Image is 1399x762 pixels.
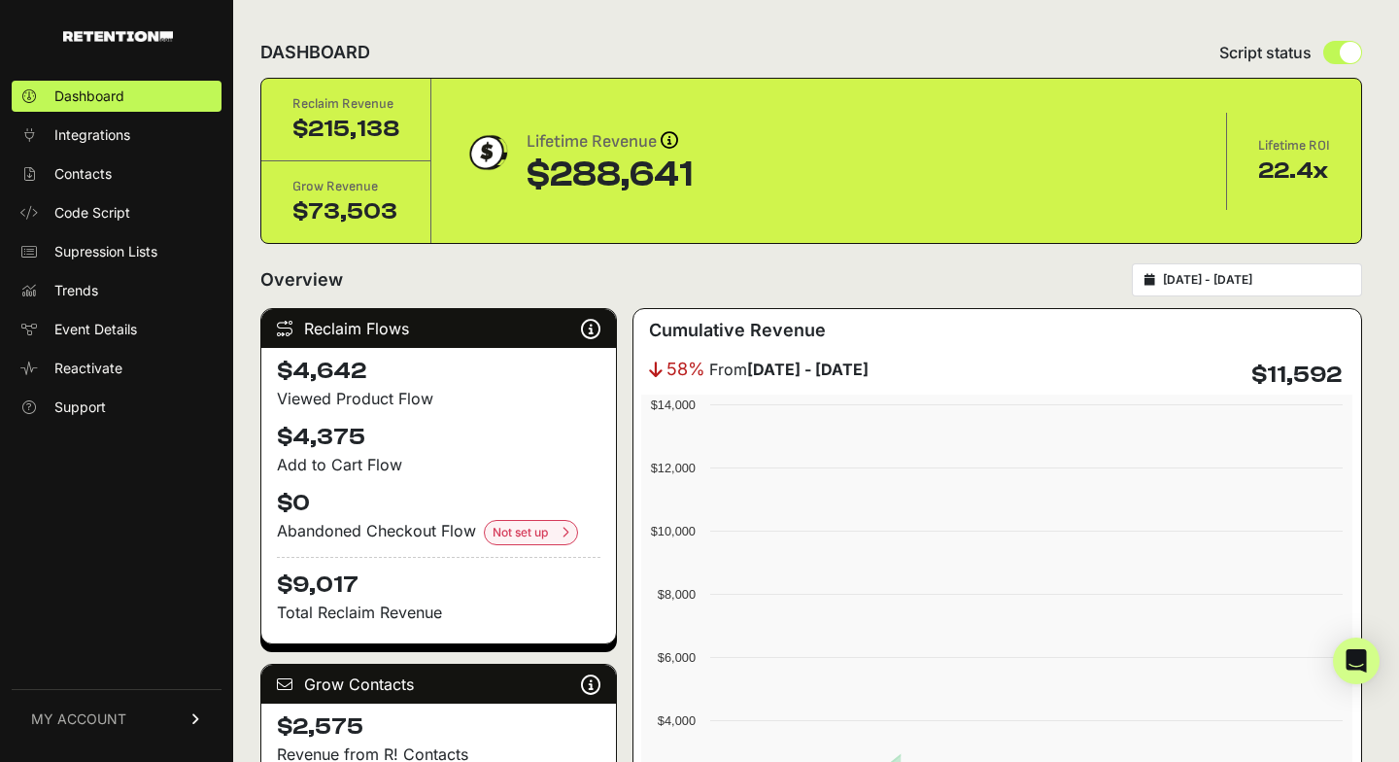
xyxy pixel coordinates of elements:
[54,164,112,184] span: Contacts
[292,114,399,145] div: $215,138
[12,392,222,423] a: Support
[54,125,130,145] span: Integrations
[31,710,126,729] span: MY ACCOUNT
[658,587,696,602] text: $8,000
[260,266,343,294] h2: Overview
[63,31,173,42] img: Retention.com
[12,197,222,228] a: Code Script
[709,358,869,381] span: From
[12,353,222,384] a: Reactivate
[261,309,616,348] div: Reclaim Flows
[12,120,222,151] a: Integrations
[12,314,222,345] a: Event Details
[1258,156,1330,187] div: 22.4x
[277,387,600,410] div: Viewed Product Flow
[12,236,222,267] a: Supression Lists
[658,650,696,665] text: $6,000
[277,488,600,519] h4: $0
[649,317,826,344] h3: Cumulative Revenue
[277,356,600,387] h4: $4,642
[666,356,705,383] span: 58%
[747,360,869,379] strong: [DATE] - [DATE]
[1251,360,1342,391] h4: $11,592
[277,557,600,601] h4: $9,017
[277,453,600,476] div: Add to Cart Flow
[1333,638,1380,684] div: Open Intercom Messenger
[462,128,511,177] img: dollar-coin-05c43ed7efb7bc0c12610022525b4bbbb207c7efeef5aecc26f025e68dcafac9.png
[12,689,222,748] a: MY ACCOUNT
[54,242,157,261] span: Supression Lists
[54,359,122,378] span: Reactivate
[651,461,696,475] text: $12,000
[261,665,616,704] div: Grow Contacts
[12,275,222,306] a: Trends
[54,203,130,223] span: Code Script
[1219,41,1312,64] span: Script status
[1258,136,1330,156] div: Lifetime ROI
[292,196,399,227] div: $73,503
[527,128,693,156] div: Lifetime Revenue
[54,398,106,417] span: Support
[54,87,124,106] span: Dashboard
[277,711,600,743] h4: $2,575
[292,177,399,196] div: Grow Revenue
[260,39,370,66] h2: DASHBOARD
[277,422,600,453] h4: $4,375
[54,320,137,339] span: Event Details
[658,713,696,728] text: $4,000
[277,601,600,624] p: Total Reclaim Revenue
[54,281,98,300] span: Trends
[651,524,696,538] text: $10,000
[527,156,693,194] div: $288,641
[277,519,600,545] div: Abandoned Checkout Flow
[292,94,399,114] div: Reclaim Revenue
[651,398,696,412] text: $14,000
[12,81,222,112] a: Dashboard
[12,158,222,190] a: Contacts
